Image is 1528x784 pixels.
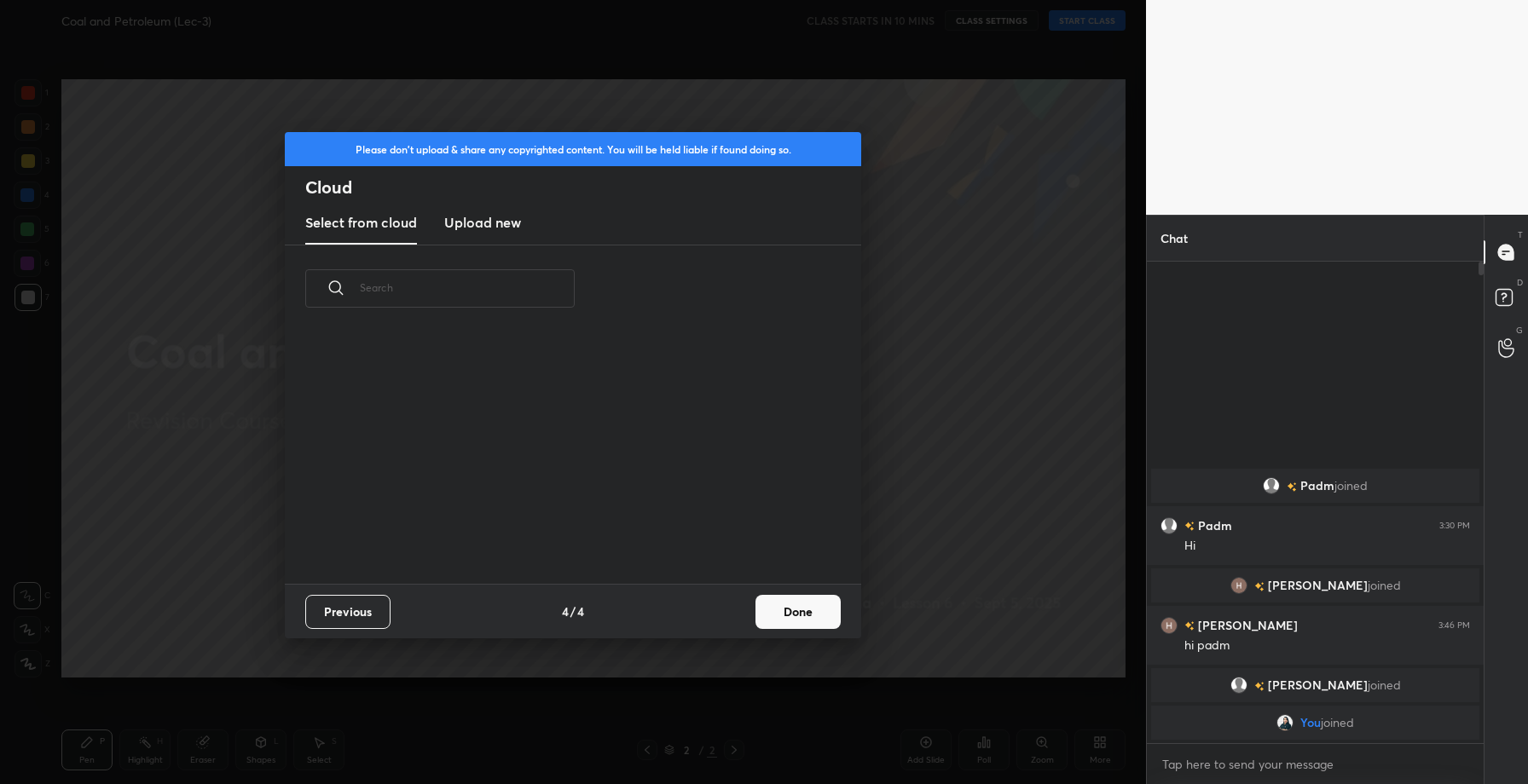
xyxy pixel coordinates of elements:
[1184,538,1470,555] div: Hi
[1516,324,1523,337] p: G
[577,602,584,620] h4: 4
[1184,621,1195,631] img: no-rating-badge.077c3623.svg
[1287,482,1297,492] img: no-rating-badge.077c3623.svg
[1254,682,1265,691] img: no-rating-badge.077c3623.svg
[1300,716,1321,729] span: You
[1268,678,1368,692] span: [PERSON_NAME]
[755,595,841,629] button: Done
[1230,577,1247,594] img: 3
[1334,479,1368,493] span: joined
[305,212,417,233] h3: Select from cloud
[1276,714,1294,731] img: 87f3e2c2dcb2401487ed603b2d7ef5a1.jpg
[562,602,569,620] h4: 4
[305,595,391,629] button: Previous
[1517,276,1523,289] p: D
[1263,477,1280,494] img: default.png
[1195,616,1298,634] h6: [PERSON_NAME]
[1368,678,1401,692] span: joined
[1195,516,1232,534] h6: Padm
[1368,579,1401,592] span: joined
[1268,579,1368,592] span: [PERSON_NAME]
[1321,716,1354,729] span: joined
[285,327,841,584] div: grid
[360,251,575,324] input: Search
[1438,620,1470,631] div: 3:46 PM
[1160,517,1178,534] img: default.png
[1160,617,1178,634] img: 3
[1147,465,1484,743] div: grid
[1254,582,1265,591] img: no-rating-badge.077c3623.svg
[285,132,861,166] div: Please don't upload & share any copyrighted content. You will be held liable if found doing so.
[444,212,521,233] h3: Upload new
[305,176,861,199] h2: Cloud
[1184,522,1195,531] img: no-rating-badge.077c3623.svg
[1184,637,1470,654] div: hi padm
[1518,228,1523,241] p: T
[1147,216,1201,261] p: Chat
[1230,677,1247,694] img: default.png
[570,602,576,620] h4: /
[1300,479,1334,493] span: Padm
[1439,521,1470,531] div: 3:30 PM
